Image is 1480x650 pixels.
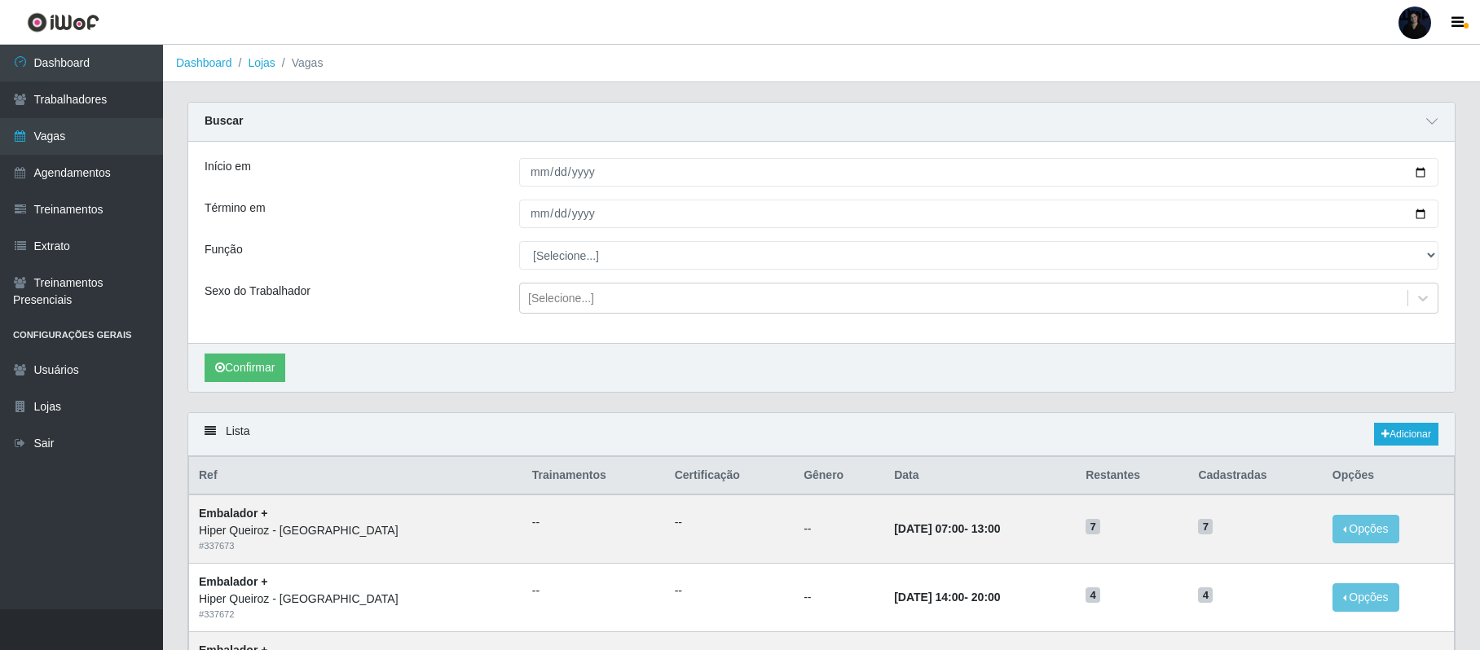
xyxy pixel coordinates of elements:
[894,591,1000,604] strong: -
[248,56,275,69] a: Lojas
[1086,587,1100,604] span: 4
[884,457,1076,495] th: Data
[205,114,243,127] strong: Buscar
[971,522,1001,535] time: 13:00
[199,591,513,608] div: Hiper Queiroz - [GEOGRAPHIC_DATA]
[1323,457,1455,495] th: Opções
[189,457,522,495] th: Ref
[176,56,232,69] a: Dashboard
[205,283,311,300] label: Sexo do Trabalhador
[519,200,1438,228] input: 00/00/0000
[894,522,964,535] time: [DATE] 07:00
[675,582,784,599] ul: --
[894,591,964,604] time: [DATE] 14:00
[199,522,513,539] div: Hiper Queiroz - [GEOGRAPHIC_DATA]
[205,354,285,382] button: Confirmar
[519,158,1438,187] input: 00/00/0000
[675,514,784,531] ul: --
[163,45,1480,82] nav: breadcrumb
[199,539,513,553] div: # 337673
[199,507,267,520] strong: Embalador +
[1198,587,1213,604] span: 4
[522,457,665,495] th: Trainamentos
[1374,423,1438,446] a: Adicionar
[665,457,794,495] th: Certificação
[971,591,1001,604] time: 20:00
[275,55,324,72] li: Vagas
[205,200,266,217] label: Término em
[188,413,1455,456] div: Lista
[205,158,251,175] label: Início em
[27,12,99,33] img: CoreUI Logo
[1086,519,1100,535] span: 7
[1076,457,1188,495] th: Restantes
[199,608,513,621] div: # 337672
[794,494,884,563] td: --
[1332,515,1399,543] button: Opções
[205,241,243,258] label: Função
[532,514,655,531] ul: --
[794,564,884,632] td: --
[1188,457,1322,495] th: Cadastradas
[532,582,655,599] ul: --
[1198,519,1213,535] span: 7
[1332,583,1399,612] button: Opções
[199,575,267,588] strong: Embalador +
[794,457,884,495] th: Gênero
[528,290,594,307] div: [Selecione...]
[894,522,1000,535] strong: -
